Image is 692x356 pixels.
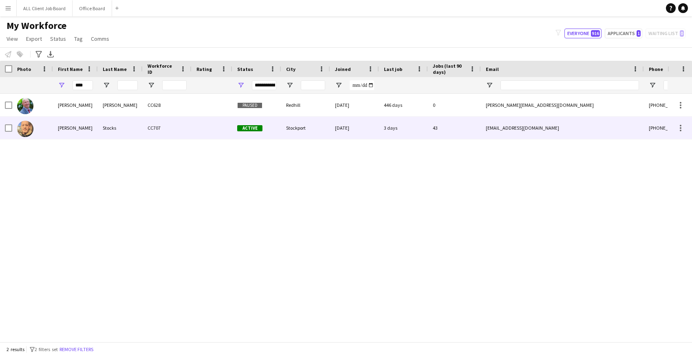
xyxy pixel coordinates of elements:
span: View [7,35,18,42]
input: Last Name Filter Input [117,80,138,90]
button: ALL Client Job Board [17,0,73,16]
span: Phone [649,66,663,72]
button: Everyone916 [564,29,602,38]
div: [DATE] [330,94,379,116]
span: 916 [591,30,600,37]
img: Neil Stocks [17,121,33,137]
span: Tag [74,35,83,42]
button: Applicants1 [605,29,642,38]
div: [PERSON_NAME] [53,94,98,116]
button: Open Filter Menu [58,82,65,89]
button: Open Filter Menu [486,82,493,89]
span: My Workforce [7,20,66,32]
input: Email Filter Input [500,80,639,90]
app-action-btn: Export XLSX [46,49,55,59]
div: [PERSON_NAME] [53,117,98,139]
button: Office Board [73,0,112,16]
span: Paused [237,102,262,108]
span: City [286,66,295,72]
div: [PERSON_NAME] [98,94,143,116]
span: Active [237,125,262,131]
span: Last Name [103,66,127,72]
button: Open Filter Menu [286,82,293,89]
input: Joined Filter Input [350,80,374,90]
span: Rating [196,66,212,72]
span: Status [50,35,66,42]
div: [EMAIL_ADDRESS][DOMAIN_NAME] [481,117,644,139]
span: 1 [637,30,641,37]
a: Tag [71,33,86,44]
div: CC628 [143,94,192,116]
input: First Name Filter Input [73,80,93,90]
a: Export [23,33,45,44]
img: Neil Mosley [17,98,33,114]
div: 43 [428,117,481,139]
div: [PERSON_NAME][EMAIL_ADDRESS][DOMAIN_NAME] [481,94,644,116]
div: Stocks [98,117,143,139]
button: Remove filters [58,345,95,354]
app-action-btn: Advanced filters [34,49,44,59]
div: [DATE] [330,117,379,139]
a: Comms [88,33,112,44]
span: Email [486,66,499,72]
div: 446 days [379,94,428,116]
span: First Name [58,66,83,72]
div: 0 [428,94,481,116]
div: Redhill [281,94,330,116]
span: Jobs (last 90 days) [433,63,466,75]
button: Open Filter Menu [237,82,245,89]
span: Status [237,66,253,72]
a: View [3,33,21,44]
button: Open Filter Menu [103,82,110,89]
span: Comms [91,35,109,42]
div: Stockport [281,117,330,139]
div: CC707 [143,117,192,139]
span: 2 filters set [35,346,58,352]
button: Open Filter Menu [335,82,342,89]
button: Open Filter Menu [649,82,656,89]
div: 3 days [379,117,428,139]
input: City Filter Input [301,80,325,90]
span: Joined [335,66,351,72]
input: Workforce ID Filter Input [162,80,187,90]
span: Photo [17,66,31,72]
span: Export [26,35,42,42]
a: Status [47,33,69,44]
span: Workforce ID [148,63,177,75]
span: Last job [384,66,402,72]
button: Open Filter Menu [148,82,155,89]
